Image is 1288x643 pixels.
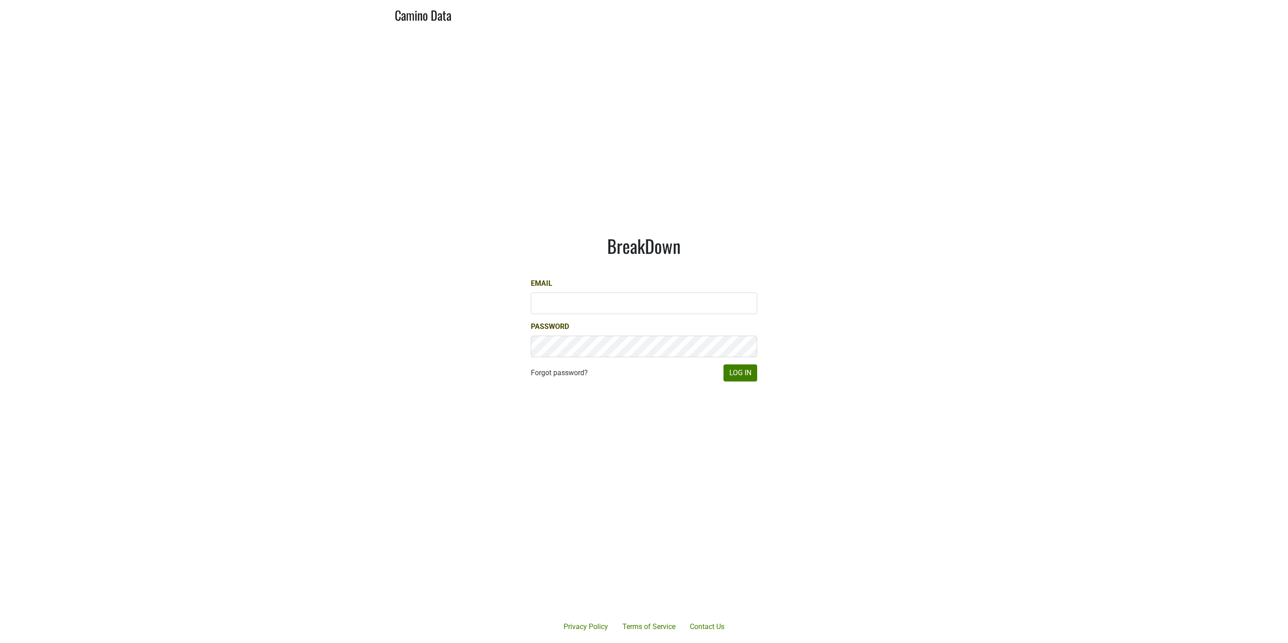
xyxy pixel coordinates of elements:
[723,364,757,381] button: Log In
[683,618,732,636] a: Contact Us
[556,618,615,636] a: Privacy Policy
[531,278,552,289] label: Email
[531,321,569,332] label: Password
[615,618,683,636] a: Terms of Service
[531,235,757,257] h1: BreakDown
[531,368,588,378] a: Forgot password?
[395,4,451,25] a: Camino Data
